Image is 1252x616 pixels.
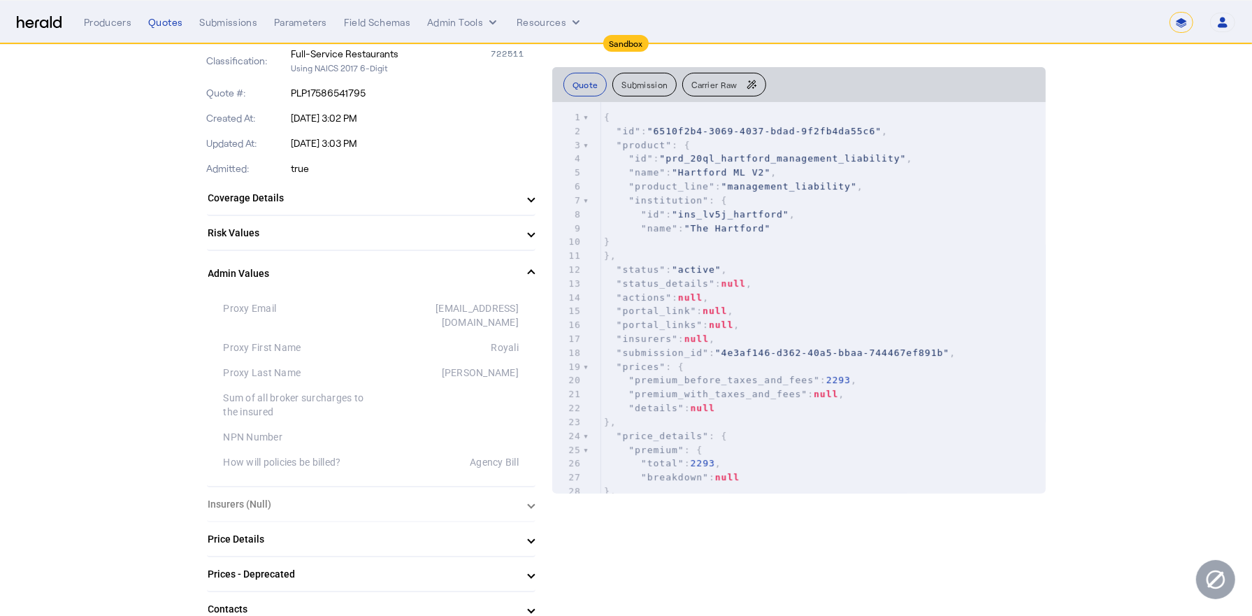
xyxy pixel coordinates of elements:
[617,292,672,303] span: "actions"
[552,443,583,457] div: 25
[84,15,131,29] div: Producers
[552,180,583,194] div: 6
[678,292,703,303] span: null
[207,136,289,150] p: Updated At:
[604,209,796,220] span: : ,
[552,485,583,499] div: 28
[604,223,770,234] span: :
[207,216,535,250] mat-expansion-panel-header: Risk Values
[604,140,691,150] span: : {
[552,471,583,485] div: 27
[552,277,583,291] div: 13
[224,366,371,380] div: Proxy Last Name
[552,249,583,263] div: 11
[224,455,371,469] div: How will policies be billed?
[641,458,684,468] span: "total"
[552,102,1046,494] herald-code-block: quote
[291,86,535,100] p: PLP17586541795
[274,15,327,29] div: Parameters
[709,320,733,330] span: null
[715,348,949,358] span: "4e3af146-d362-40a5-bbaa-744467ef891b"
[628,153,653,164] span: "id"
[552,235,583,249] div: 10
[628,375,820,385] span: "premium_before_taxes_and_fees"
[148,15,182,29] div: Quotes
[604,250,617,261] span: },
[208,567,517,582] mat-panel-title: Prices - Deprecated
[617,264,666,275] span: "status"
[224,341,371,354] div: Proxy First Name
[371,455,519,469] div: Agency Bill
[604,472,740,482] span: :
[604,278,752,289] span: : ,
[604,306,733,316] span: : ,
[691,403,715,413] span: null
[672,264,721,275] span: "active"
[552,208,583,222] div: 8
[552,152,583,166] div: 4
[552,166,583,180] div: 5
[684,223,771,234] span: "The Hartford"
[207,181,535,215] mat-expansion-panel-header: Coverage Details
[604,486,617,496] span: },
[552,124,583,138] div: 2
[617,334,678,344] span: "insurers"
[552,332,583,346] div: 17
[641,223,678,234] span: "name"
[604,236,610,247] span: }
[427,15,500,29] button: internal dropdown menu
[672,209,789,220] span: "ins_lv5j_hartford"
[552,360,583,374] div: 19
[628,389,807,399] span: "premium_with_taxes_and_fees"
[604,195,728,206] span: : {
[604,292,709,303] span: : ,
[552,401,583,415] div: 22
[617,348,709,358] span: "submission_id"
[628,403,684,413] span: "details"
[617,126,641,136] span: "id"
[604,167,777,178] span: : ,
[552,346,583,360] div: 18
[604,153,912,164] span: : ,
[199,15,257,29] div: Submissions
[208,266,517,281] mat-panel-title: Admin Values
[552,194,583,208] div: 7
[703,306,727,316] span: null
[208,191,517,206] mat-panel-title: Coverage Details
[344,15,411,29] div: Field Schemas
[604,334,715,344] span: : ,
[208,532,517,547] mat-panel-title: Price Details
[552,110,583,124] div: 1
[17,16,62,29] img: Herald Logo
[628,195,709,206] span: "institution"
[691,458,715,468] span: 2293
[617,278,715,289] span: "status_details"
[604,112,610,122] span: {
[224,430,371,444] div: NPN Number
[721,181,857,192] span: "management_liability"
[603,35,649,52] div: Sandbox
[552,387,583,401] div: 21
[291,111,535,125] p: [DATE] 3:02 PM
[207,162,289,176] p: Admitted:
[628,181,715,192] span: "product_line"
[291,47,398,61] div: Full-Service Restaurants
[617,140,672,150] span: "product"
[371,341,519,354] div: Royali
[491,47,535,61] div: 722511
[207,251,535,296] mat-expansion-panel-header: Admin Values
[628,167,665,178] span: "name"
[224,301,371,329] div: Proxy Email
[641,209,665,220] span: "id"
[604,417,617,427] span: },
[552,457,583,471] div: 26
[604,181,863,192] span: : ,
[617,361,666,372] span: "prices"
[552,304,583,318] div: 15
[207,54,289,68] p: Classification:
[224,391,371,419] div: Sum of all broker surcharges to the insured
[659,153,906,164] span: "prd_20ql_hartford_management_liability"
[552,222,583,236] div: 9
[682,73,765,96] button: Carrier Raw
[814,389,838,399] span: null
